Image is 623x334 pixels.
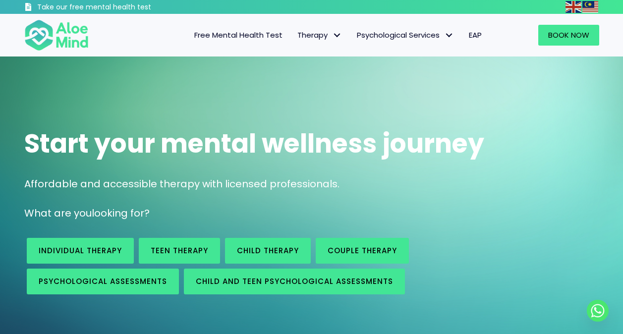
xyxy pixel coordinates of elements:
[469,30,482,40] span: EAP
[151,245,208,256] span: Teen Therapy
[297,30,342,40] span: Therapy
[37,2,204,12] h3: Take our free mental health test
[92,206,150,220] span: looking for?
[461,25,489,46] a: EAP
[184,269,405,294] a: Child and Teen Psychological assessments
[548,30,589,40] span: Book Now
[39,276,167,286] span: Psychological assessments
[194,30,283,40] span: Free Mental Health Test
[139,238,220,264] a: Teen Therapy
[24,2,204,14] a: Take our free mental health test
[582,1,598,13] img: ms
[39,245,122,256] span: Individual therapy
[187,25,290,46] a: Free Mental Health Test
[357,30,454,40] span: Psychological Services
[237,245,299,256] span: Child Therapy
[27,238,134,264] a: Individual therapy
[24,177,599,191] p: Affordable and accessible therapy with licensed professionals.
[225,238,311,264] a: Child Therapy
[582,1,599,12] a: Malay
[566,1,581,13] img: en
[290,25,349,46] a: TherapyTherapy: submenu
[349,25,461,46] a: Psychological ServicesPsychological Services: submenu
[24,206,92,220] span: What are you
[538,25,599,46] a: Book Now
[24,125,484,162] span: Start your mental wellness journey
[330,28,344,43] span: Therapy: submenu
[587,300,609,322] a: Whatsapp
[102,25,489,46] nav: Menu
[442,28,456,43] span: Psychological Services: submenu
[328,245,397,256] span: Couple therapy
[566,1,582,12] a: English
[24,19,89,52] img: Aloe mind Logo
[27,269,179,294] a: Psychological assessments
[316,238,409,264] a: Couple therapy
[196,276,393,286] span: Child and Teen Psychological assessments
